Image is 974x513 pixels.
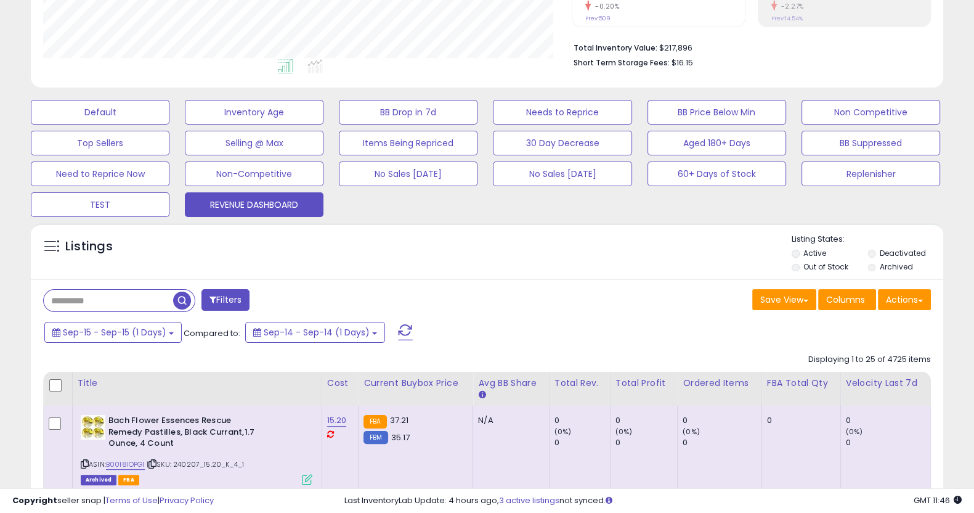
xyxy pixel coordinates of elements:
button: Aged 180+ Days [647,131,786,155]
button: 30 Day Decrease [493,131,631,155]
div: Current Buybox Price [363,377,468,390]
button: Columns [818,289,876,310]
span: Sep-15 - Sep-15 (1 Days) [63,326,166,339]
span: Sep-14 - Sep-14 (1 Days) [264,326,370,339]
a: 15.20 [327,414,347,427]
button: Default [31,100,169,125]
span: Listings that have been deleted from Seller Central [81,475,116,485]
button: Sep-15 - Sep-15 (1 Days) [44,322,182,343]
div: Last InventoryLab Update: 4 hours ago, not synced. [344,495,962,507]
button: Non Competitive [802,100,940,125]
span: 35.17 [391,432,410,443]
b: Short Term Storage Fees: [574,57,670,68]
a: Privacy Policy [160,495,214,506]
button: 60+ Days of Stock [647,162,786,186]
strong: Copyright [12,495,57,506]
a: Terms of Use [105,495,158,506]
button: Sep-14 - Sep-14 (1 Days) [245,322,385,343]
div: FBA Total Qty [767,377,835,390]
div: 0 [846,415,930,426]
div: 0 [615,415,677,426]
div: 0 [554,415,610,426]
small: (0%) [683,427,700,437]
p: Listing States: [792,234,943,245]
button: No Sales [DATE] [493,162,631,186]
button: Save View [752,289,816,310]
span: Columns [826,293,865,306]
button: Actions [878,289,931,310]
div: 0 [846,437,930,448]
label: Deactivated [879,248,925,258]
a: 3 active listings [499,495,559,506]
div: N/A [478,415,539,426]
div: Displaying 1 to 25 of 4725 items [808,354,931,366]
button: Items Being Repriced [339,131,477,155]
label: Out of Stock [803,261,848,272]
a: B0018IOPGI [106,459,145,470]
div: ASIN: [81,415,312,483]
small: (0%) [846,427,863,437]
h5: Listings [65,238,113,255]
div: Ordered Items [683,377,757,390]
button: Replenisher [802,162,940,186]
small: (0%) [615,427,633,437]
li: $217,896 [574,39,922,54]
div: Title [78,377,317,390]
span: | SKU: 240207_15.20_K_4_1 [147,459,244,469]
small: Prev: 14.54% [771,15,803,22]
div: 0 [683,415,761,426]
button: Inventory Age [185,100,323,125]
button: Selling @ Max [185,131,323,155]
b: Total Inventory Value: [574,43,657,53]
span: FBA [118,475,139,485]
div: 0 [554,437,610,448]
button: Non-Competitive [185,162,323,186]
label: Active [803,248,826,258]
button: BB Drop in 7d [339,100,477,125]
small: -2.27% [777,2,804,11]
div: Cost [327,377,354,390]
button: Needs to Reprice [493,100,631,125]
small: FBM [363,431,388,444]
div: Total Profit [615,377,672,390]
label: Archived [879,261,912,272]
div: Total Rev. [554,377,605,390]
span: $16.15 [672,57,693,68]
button: No Sales [DATE] [339,162,477,186]
span: 37.21 [390,414,409,426]
span: Compared to: [184,327,240,339]
button: Need to Reprice Now [31,162,169,186]
button: BB Price Below Min [647,100,786,125]
div: 0 [767,415,831,426]
small: Prev: 509 [585,15,611,22]
small: Avg BB Share. [478,390,485,401]
div: seller snap | | [12,495,214,507]
div: Velocity Last 7d [846,377,925,390]
button: TEST [31,192,169,217]
div: 0 [683,437,761,448]
div: 0 [615,437,677,448]
b: Bach Flower Essences Rescue Remedy Pastilles, Black Currant,1.7 Ounce, 4 Count [108,415,258,453]
img: 51Lw0recp-L._SL40_.jpg [81,415,105,440]
span: 2025-09-16 11:46 GMT [914,495,962,506]
small: -0.20% [591,2,619,11]
small: FBA [363,415,386,429]
button: REVENUE DASHBOARD [185,192,323,217]
button: Top Sellers [31,131,169,155]
small: (0%) [554,427,572,437]
button: BB Suppressed [802,131,940,155]
button: Filters [201,289,250,311]
div: Avg BB Share [478,377,543,390]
